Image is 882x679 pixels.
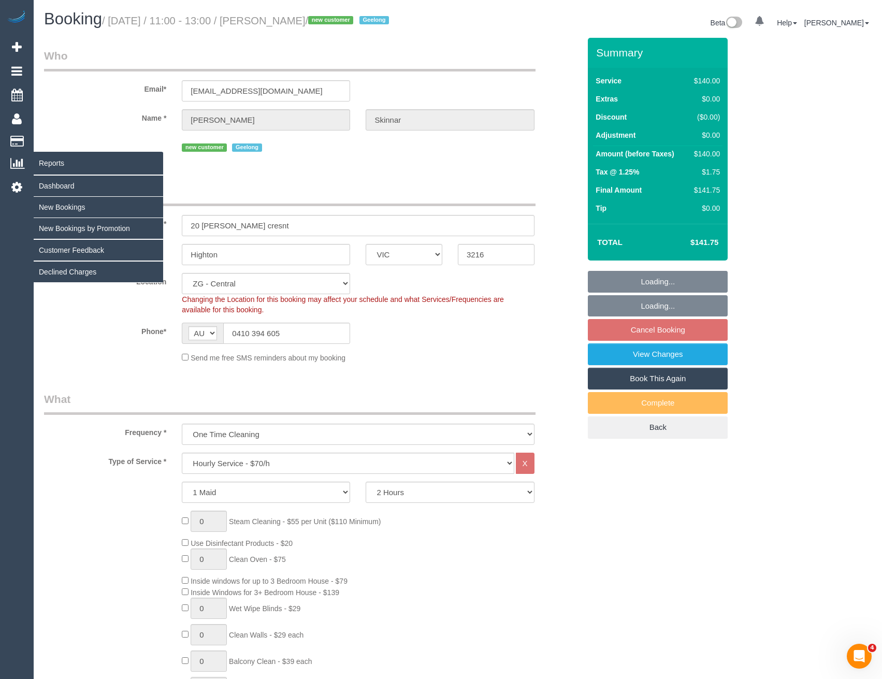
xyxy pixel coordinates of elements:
[182,244,350,265] input: Suburb*
[596,47,722,59] h3: Summary
[223,323,350,344] input: Phone*
[34,175,163,283] ul: Reports
[36,424,174,438] label: Frequency *
[847,644,872,669] iframe: Intercom live chat
[597,238,623,247] strong: Total
[711,19,743,27] a: Beta
[229,631,303,639] span: Clean Walls - $29 each
[44,392,536,415] legend: What
[690,130,720,140] div: $0.00
[588,343,728,365] a: View Changes
[44,48,536,71] legend: Who
[229,555,286,564] span: Clean Oven - $75
[588,368,728,389] a: Book This Again
[191,577,348,585] span: Inside windows for up to 3 Bedroom House - $79
[182,295,504,314] span: Changing the Location for this booking may affect your schedule and what Services/Frequencies are...
[596,149,674,159] label: Amount (before Taxes)
[596,94,618,104] label: Extras
[690,112,720,122] div: ($0.00)
[366,109,534,131] input: Last Name*
[458,244,534,265] input: Post Code*
[690,167,720,177] div: $1.75
[596,112,627,122] label: Discount
[34,218,163,239] a: New Bookings by Promotion
[690,203,720,213] div: $0.00
[191,588,339,597] span: Inside Windows for 3+ Bedroom House - $139
[34,262,163,282] a: Declined Charges
[596,167,639,177] label: Tax @ 1.25%
[191,539,293,547] span: Use Disinfectant Products - $20
[182,80,350,102] input: Email*
[777,19,797,27] a: Help
[596,203,606,213] label: Tip
[36,453,174,467] label: Type of Service *
[36,323,174,337] label: Phone*
[36,80,174,94] label: Email*
[804,19,869,27] a: [PERSON_NAME]
[44,183,536,206] legend: Where
[229,517,381,526] span: Steam Cleaning - $55 per Unit ($110 Minimum)
[690,149,720,159] div: $140.00
[34,151,163,175] span: Reports
[306,15,393,26] span: /
[596,185,642,195] label: Final Amount
[44,10,102,28] span: Booking
[102,15,392,26] small: / [DATE] / 11:00 - 13:00 / [PERSON_NAME]
[690,76,720,86] div: $140.00
[34,176,163,196] a: Dashboard
[229,604,300,613] span: Wet Wipe Blinds - $29
[229,657,312,666] span: Balcony Clean - $39 each
[232,143,262,152] span: Geelong
[659,238,718,247] h4: $141.75
[725,17,742,30] img: New interface
[191,354,345,362] span: Send me free SMS reminders about my booking
[182,143,227,152] span: new customer
[596,76,621,86] label: Service
[36,109,174,123] label: Name *
[308,16,353,24] span: new customer
[359,16,389,24] span: Geelong
[690,94,720,104] div: $0.00
[868,644,876,652] span: 4
[690,185,720,195] div: $141.75
[6,10,27,25] img: Automaid Logo
[596,130,635,140] label: Adjustment
[588,416,728,438] a: Back
[182,109,350,131] input: First Name*
[34,197,163,218] a: New Bookings
[34,240,163,261] a: Customer Feedback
